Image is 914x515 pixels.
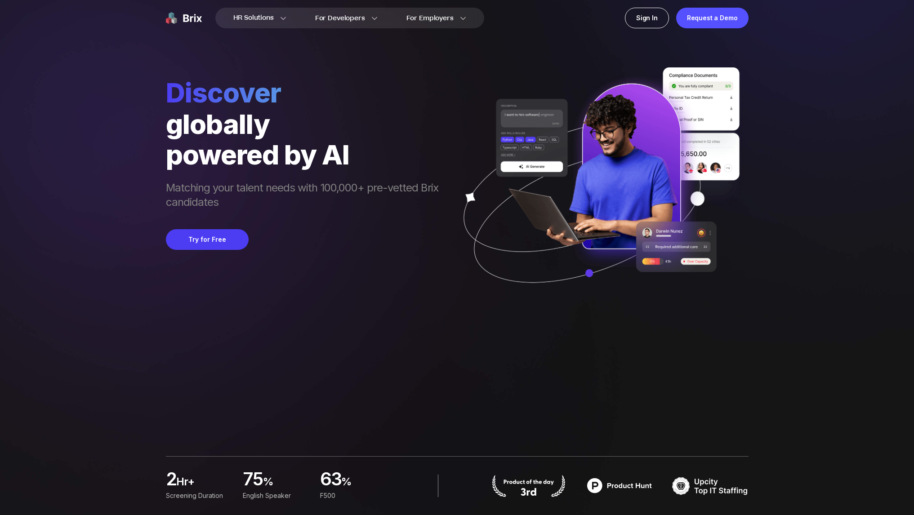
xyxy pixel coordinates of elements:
button: Try for Free [166,229,249,250]
span: % [263,475,309,493]
div: Screening duration [166,491,232,501]
div: English Speaker [243,491,309,501]
span: Discover [166,76,447,109]
span: For Developers [315,13,365,23]
a: Sign In [625,8,669,28]
span: HR Solutions [233,11,274,25]
span: Matching your talent needs with 100,000+ pre-vetted Brix candidates [166,181,447,211]
span: For Employers [406,13,454,23]
div: globally [166,109,447,139]
span: 63 [320,471,341,489]
span: 75 [243,471,263,489]
span: % [341,475,386,493]
img: product hunt badge [490,475,567,497]
div: powered by AI [166,139,447,170]
div: F500 [320,491,386,501]
span: hr+ [176,475,232,493]
img: product hunt badge [581,475,658,497]
img: ai generate [447,67,749,309]
span: 2 [166,471,176,489]
img: TOP IT STAFFING [672,475,749,497]
a: Request a Demo [676,8,749,28]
